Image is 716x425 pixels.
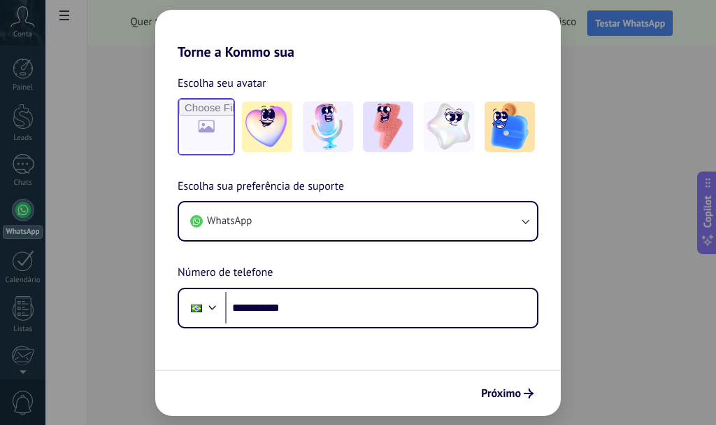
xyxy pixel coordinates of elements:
[155,10,561,60] h2: Torne a Kommo sua
[303,102,353,152] img: -2.jpeg
[178,178,344,196] span: Escolha sua preferência de suporte
[207,214,252,228] span: WhatsApp
[485,102,535,152] img: -5.jpeg
[242,102,292,152] img: -1.jpeg
[481,389,521,398] span: Próximo
[183,293,210,323] div: Brazil: + 55
[424,102,474,152] img: -4.jpeg
[363,102,413,152] img: -3.jpeg
[179,202,537,240] button: WhatsApp
[178,264,273,282] span: Número de telefone
[475,382,540,405] button: Próximo
[178,74,266,92] span: Escolha seu avatar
